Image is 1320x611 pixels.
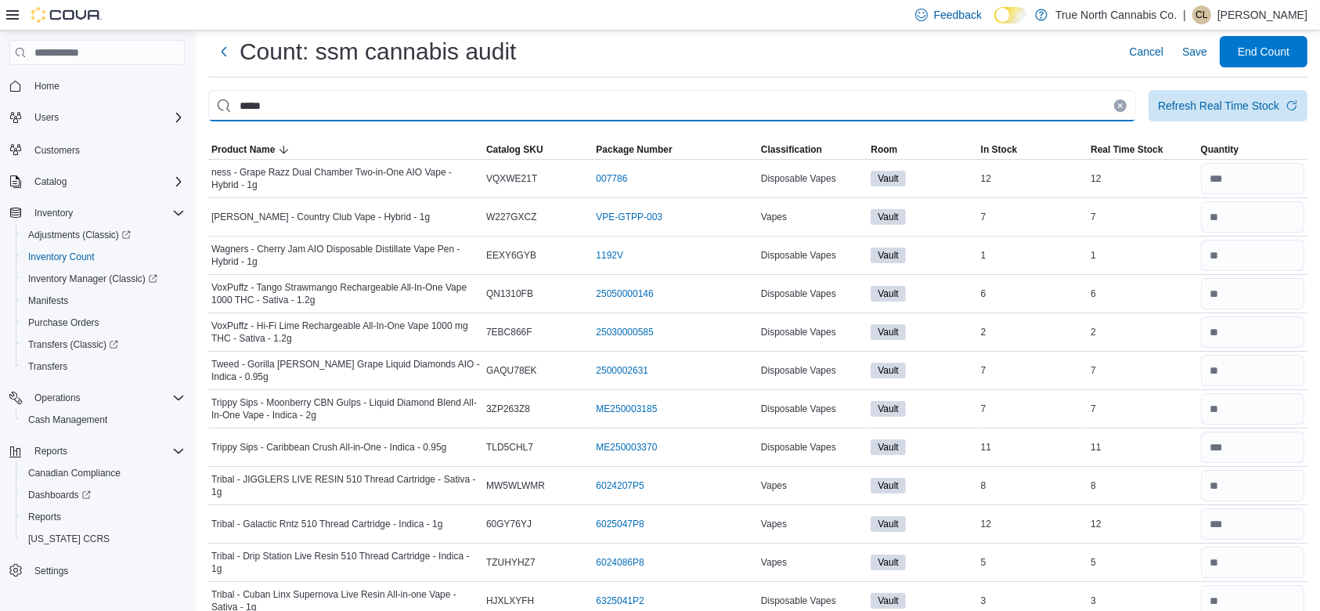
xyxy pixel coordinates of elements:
span: Customers [28,139,185,159]
div: 1 [978,246,1087,265]
button: Inventory [28,204,79,222]
span: Inventory Count [22,248,185,266]
span: Disposable Vapes [761,249,836,262]
span: Reports [34,445,67,457]
span: Inventory Manager (Classic) [28,273,157,285]
span: Operations [34,392,81,404]
a: Transfers [22,357,74,376]
span: Disposable Vapes [761,364,836,377]
span: End Count [1238,44,1289,60]
a: 6024086P8 [596,556,644,569]
span: QN1310FB [486,287,533,300]
span: Vault [878,363,898,378]
span: Real Time Stock [1091,143,1163,156]
span: In Stock [981,143,1018,156]
span: Vault [871,401,905,417]
span: Manifests [22,291,185,310]
button: Refresh Real Time Stock [1149,90,1307,121]
a: Home [28,77,66,96]
span: Vault [871,248,905,263]
span: Product Name [211,143,275,156]
span: EEXY6GYB [486,249,536,262]
span: Package Number [596,143,672,156]
span: Canadian Compliance [28,467,121,479]
span: Users [28,108,185,127]
span: Vapes [761,479,787,492]
span: Vault [878,402,898,416]
span: Adjustments (Classic) [22,226,185,244]
img: Cova [31,7,102,23]
span: Vapes [761,211,787,223]
span: Vapes [761,556,787,569]
span: Dark Mode [994,23,995,24]
div: 7 [1087,208,1197,226]
span: MW5WLWMR [486,479,545,492]
span: Disposable Vapes [761,595,836,607]
span: Vault [871,593,905,609]
span: Vault [878,210,898,224]
div: 5 [978,553,1087,572]
span: Vault [878,287,898,301]
button: Product Name [208,140,483,159]
p: [PERSON_NAME] [1217,5,1307,24]
span: Reports [28,511,61,523]
span: Dashboards [28,489,91,501]
span: Operations [28,389,185,407]
a: 6025047P8 [596,518,644,530]
button: Cash Management [16,409,191,431]
span: Classification [761,143,822,156]
button: [US_STATE] CCRS [16,528,191,550]
span: Vault [878,555,898,569]
a: [US_STATE] CCRS [22,530,116,548]
span: Transfers [28,360,67,373]
span: Save [1182,44,1207,60]
div: 7 [1087,399,1197,418]
span: Vault [878,594,898,608]
span: Vapes [761,518,787,530]
div: 12 [978,169,1087,188]
button: Catalog [28,172,73,191]
span: Vault [878,479,898,493]
span: Disposable Vapes [761,326,836,338]
a: Dashboards [16,484,191,506]
span: Catalog SKU [486,143,543,156]
span: 3ZP263Z8 [486,403,530,415]
button: Next [208,36,240,67]
a: 007786 [596,172,627,185]
a: Transfers (Classic) [16,334,191,356]
span: Customers [34,144,80,157]
button: Catalog [3,171,191,193]
span: W227GXCZ [486,211,537,223]
span: Home [28,76,185,96]
a: Canadian Compliance [22,464,127,483]
div: 7 [1087,361,1197,380]
div: 7 [978,208,1087,226]
a: Settings [28,562,74,580]
span: Canadian Compliance [22,464,185,483]
span: Inventory Count [28,251,95,263]
div: 8 [1087,476,1197,495]
span: Inventory [28,204,185,222]
span: Catalog [28,172,185,191]
span: Vault [878,325,898,339]
div: 11 [1087,438,1197,457]
div: Charity Larocque [1192,5,1211,24]
span: Settings [34,565,68,577]
span: Purchase Orders [28,316,99,329]
a: Adjustments (Classic) [22,226,137,244]
span: Room [871,143,897,156]
button: Cancel [1123,36,1170,67]
span: VoxPuffz - Hi-Fi Lime Rechargeable All-In-One Vape 1000 mg THC - Sativa - 1.2g [211,320,480,345]
div: 11 [978,438,1087,457]
button: Operations [28,389,87,407]
div: 6 [978,284,1087,303]
div: 2 [1087,323,1197,342]
span: [PERSON_NAME] - Country Club Vape - Hybrid - 1g [211,211,430,223]
span: [US_STATE] CCRS [28,533,110,545]
span: ness - Grape Razz Dual Chamber Two-in-One AIO Vape - Hybrid - 1g [211,166,480,191]
span: Inventory Manager (Classic) [22,269,185,288]
span: Disposable Vapes [761,287,836,300]
button: Inventory [3,202,191,224]
div: 7 [978,399,1087,418]
span: Catalog [34,175,67,188]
